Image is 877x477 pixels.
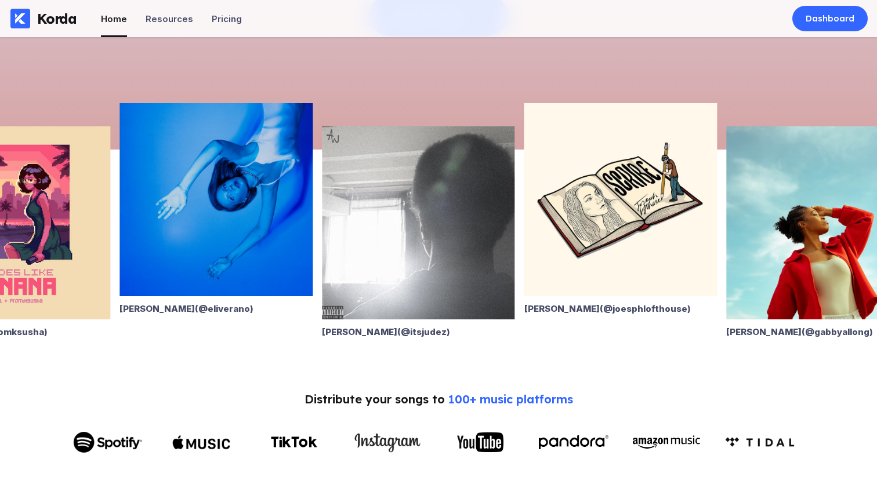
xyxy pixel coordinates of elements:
[457,432,503,451] img: YouTube
[212,13,242,24] div: Pricing
[322,326,515,337] div: [PERSON_NAME] (@ itsjudez )
[725,437,795,447] img: Amazon
[305,392,573,406] div: Distribute your songs to
[101,13,127,24] div: Home
[524,303,717,314] div: [PERSON_NAME] (@ joesphlofthouse )
[73,432,143,453] img: Spotify
[172,426,230,458] img: Apple Music
[119,103,313,296] img: Eli Verano
[524,103,717,296] img: Joesph Lofthouse
[322,126,515,319] img: Alan Ward
[353,429,422,454] img: Instagram
[37,10,77,27] div: Korda
[792,6,868,31] a: Dashboard
[632,432,701,451] img: Amazon
[119,303,313,314] div: [PERSON_NAME] (@ eliverano )
[448,392,573,406] span: 100+ music platforms
[806,13,854,24] div: Dashboard
[271,436,317,447] img: TikTok
[539,435,608,449] img: Pandora
[146,13,193,24] div: Resources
